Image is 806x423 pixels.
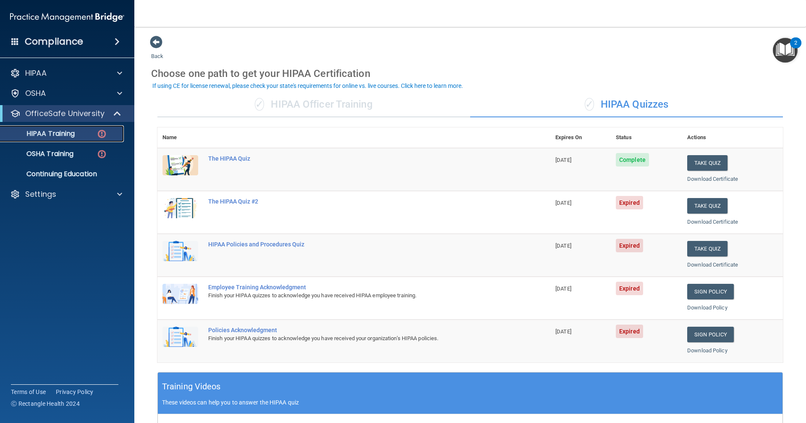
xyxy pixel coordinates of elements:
h4: Compliance [25,36,83,48]
p: These videos can help you to answer the HIPAA quiz [162,399,778,406]
span: [DATE] [555,328,571,335]
a: Sign Policy [687,284,734,299]
div: The HIPAA Quiz #2 [208,198,508,205]
div: If using CE for license renewal, please check your state's requirements for online vs. live cours... [152,83,463,89]
div: HIPAA Quizzes [470,92,783,117]
img: danger-circle.6113f641.png [97,129,107,139]
p: Continuing Education [5,170,120,178]
a: OSHA [10,88,122,98]
div: Finish your HIPAA quizzes to acknowledge you have received your organization’s HIPAA policies. [208,333,508,344]
span: ✓ [255,98,264,111]
th: Status [611,127,682,148]
a: Settings [10,189,122,199]
div: Policies Acknowledgment [208,327,508,333]
div: Choose one path to get your HIPAA Certification [151,61,789,86]
span: [DATE] [555,243,571,249]
a: Back [151,43,163,59]
div: The HIPAA Quiz [208,155,508,162]
div: Employee Training Acknowledgment [208,284,508,291]
span: Expired [616,282,643,295]
span: [DATE] [555,200,571,206]
div: HIPAA Policies and Procedures Quiz [208,241,508,248]
p: OSHA [25,88,46,98]
img: danger-circle.6113f641.png [97,149,107,159]
button: Open Resource Center, 2 new notifications [773,38,798,63]
button: Take Quiz [687,155,727,171]
span: Complete [616,153,649,167]
div: Finish your HIPAA quizzes to acknowledge you have received HIPAA employee training. [208,291,508,301]
h5: Training Videos [162,379,221,394]
button: If using CE for license renewal, please check your state's requirements for online vs. live cours... [151,82,464,90]
a: HIPAA [10,68,122,78]
th: Expires On [550,127,611,148]
span: [DATE] [555,286,571,292]
span: ✓ [585,98,594,111]
th: Actions [682,127,783,148]
span: [DATE] [555,157,571,163]
a: OfficeSafe University [10,108,122,119]
a: Sign Policy [687,327,734,342]
div: HIPAA Officer Training [157,92,470,117]
th: Name [157,127,203,148]
button: Take Quiz [687,241,727,256]
a: Download Policy [687,304,727,311]
span: Ⓒ Rectangle Health 2024 [11,399,80,408]
p: OfficeSafe University [25,108,105,119]
a: Download Certificate [687,219,738,225]
img: PMB logo [10,9,124,26]
a: Terms of Use [11,388,46,396]
div: 2 [794,43,797,54]
button: Take Quiz [687,198,727,214]
p: HIPAA [25,68,47,78]
span: Expired [616,239,643,252]
a: Download Certificate [687,262,738,268]
p: Settings [25,189,56,199]
p: HIPAA Training [5,130,75,138]
a: Privacy Policy [56,388,94,396]
span: Expired [616,196,643,209]
a: Download Certificate [687,176,738,182]
span: Expired [616,325,643,338]
p: OSHA Training [5,150,73,158]
a: Download Policy [687,347,727,354]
